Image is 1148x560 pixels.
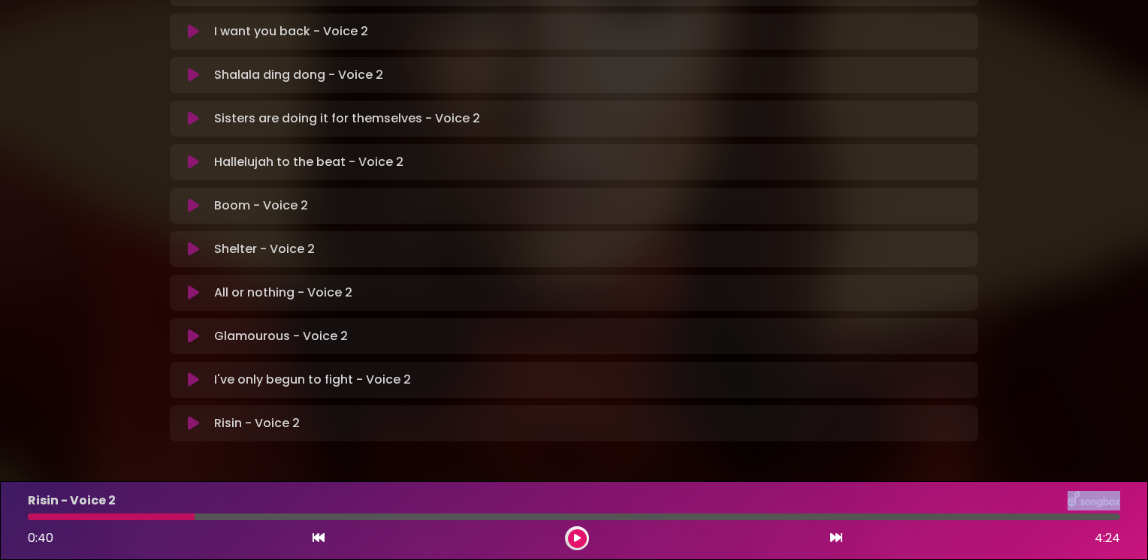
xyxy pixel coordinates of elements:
[214,284,352,302] p: All or nothing - Voice 2
[214,240,315,258] p: Shelter - Voice 2
[214,197,308,215] p: Boom - Voice 2
[214,153,403,171] p: Hallelujah to the beat - Voice 2
[1068,491,1120,510] img: songbox-logo-white.png
[214,327,348,345] p: Glamourous - Voice 2
[214,66,383,84] p: Shalala ding dong - Voice 2
[214,110,480,128] p: Sisters are doing it for themselves - Voice 2
[214,23,368,41] p: I want you back - Voice 2
[214,414,300,432] p: Risin - Voice 2
[28,492,116,510] p: Risin - Voice 2
[214,371,411,389] p: I've only begun to fight - Voice 2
